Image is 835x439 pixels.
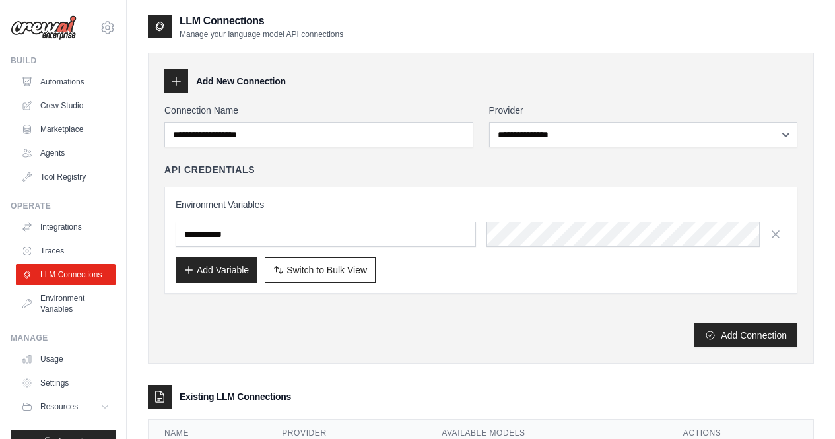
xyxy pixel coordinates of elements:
h3: Add New Connection [196,75,286,88]
div: Manage [11,333,116,343]
a: Traces [16,240,116,261]
div: Operate [11,201,116,211]
span: Resources [40,401,78,412]
a: Usage [16,349,116,370]
a: Settings [16,372,116,393]
a: Automations [16,71,116,92]
a: Marketplace [16,119,116,140]
h3: Existing LLM Connections [180,390,291,403]
a: Tool Registry [16,166,116,187]
p: Manage your language model API connections [180,29,343,40]
a: LLM Connections [16,264,116,285]
label: Provider [489,104,798,117]
button: Switch to Bulk View [265,257,376,283]
a: Crew Studio [16,95,116,116]
h4: API Credentials [164,163,255,176]
button: Add Variable [176,257,257,283]
h3: Environment Variables [176,198,786,211]
button: Add Connection [694,323,797,347]
a: Environment Variables [16,288,116,320]
img: Logo [11,15,77,40]
h2: LLM Connections [180,13,343,29]
label: Connection Name [164,104,473,117]
a: Integrations [16,217,116,238]
a: Agents [16,143,116,164]
div: Build [11,55,116,66]
button: Resources [16,396,116,417]
span: Switch to Bulk View [286,263,367,277]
